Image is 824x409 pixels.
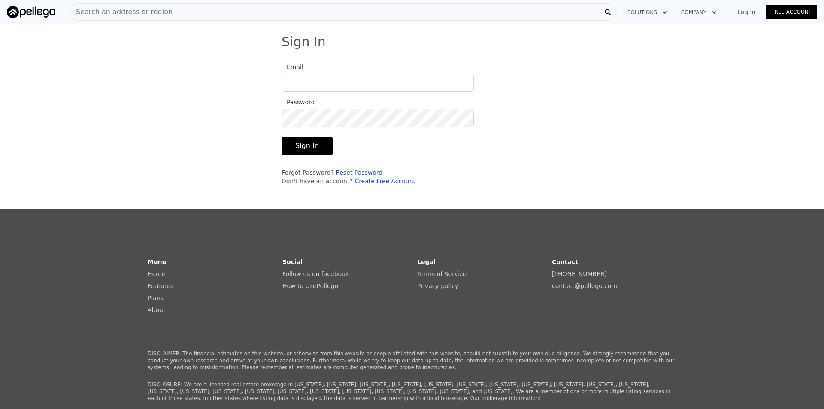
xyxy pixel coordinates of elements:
[552,258,578,265] strong: Contact
[417,258,436,265] strong: Legal
[354,178,415,185] a: Create Free Account
[417,282,458,289] a: Privacy policy
[282,64,303,70] span: Email
[282,137,333,155] button: Sign In
[148,282,173,289] a: Features
[148,381,676,402] p: DISCLOSURE: We are a licensed real estate brokerage in [US_STATE], [US_STATE], [US_STATE], [US_ST...
[148,350,676,371] p: DISCLAIMER: The financial estimates on this website, or otherwise from this website or people aff...
[7,6,55,18] img: Pellego
[621,5,674,20] button: Solutions
[417,270,467,277] a: Terms of Service
[552,270,607,277] a: [PHONE_NUMBER]
[282,258,303,265] strong: Social
[674,5,724,20] button: Company
[766,5,817,19] a: Free Account
[336,169,382,176] a: Reset Password
[552,282,617,289] a: contact@pellego.com
[148,306,165,313] a: About
[282,168,474,185] div: Forgot Password? Don't have an account?
[148,270,165,277] a: Home
[69,7,173,17] span: Search an address or region
[282,99,315,106] span: Password
[282,34,542,50] h3: Sign In
[282,270,349,277] a: Follow us on facebook
[282,74,474,92] input: Email
[282,109,474,127] input: Password
[148,258,166,265] strong: Menu
[148,294,164,301] a: Plans
[282,282,338,289] a: How to UsePellego
[727,8,766,16] a: Log In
